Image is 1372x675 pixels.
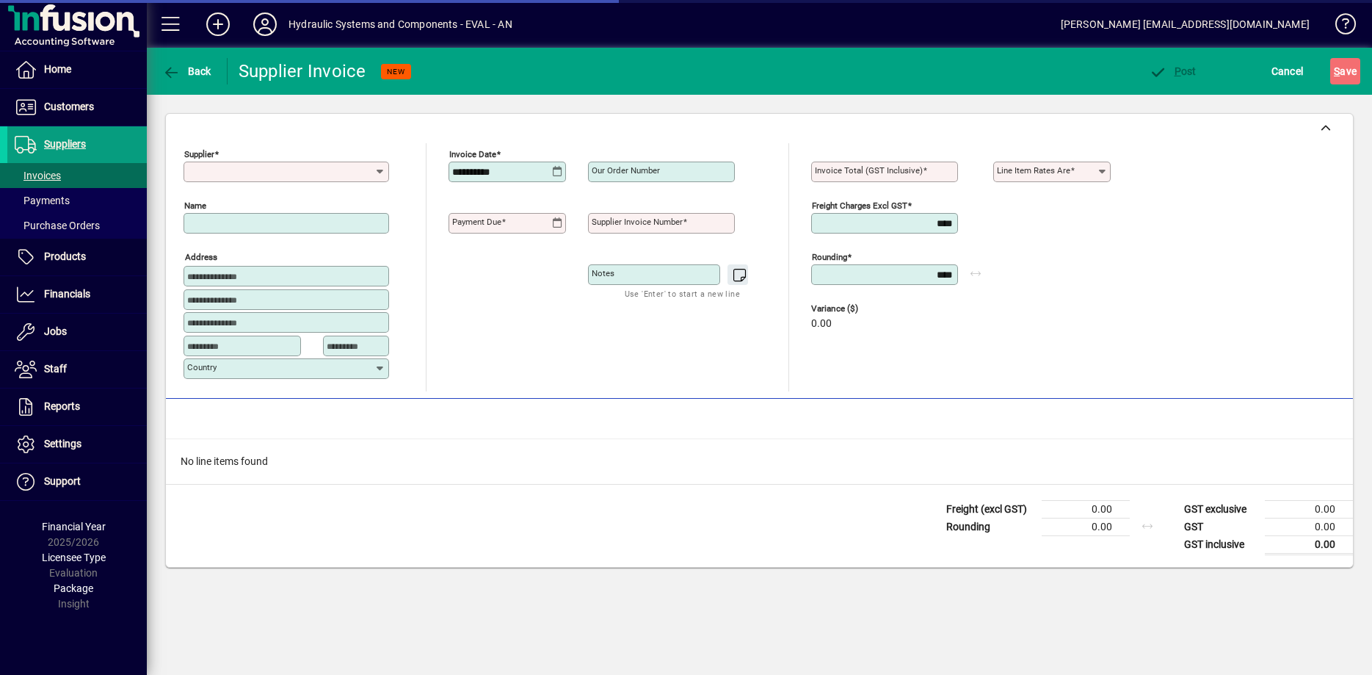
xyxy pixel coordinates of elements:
[997,165,1070,176] mat-label: Line item rates are
[44,63,71,75] span: Home
[387,67,405,76] span: NEW
[452,217,501,227] mat-label: Payment due
[44,250,86,262] span: Products
[939,518,1042,535] td: Rounding
[195,11,242,37] button: Add
[184,149,214,159] mat-label: Supplier
[815,165,923,176] mat-label: Invoice Total (GST inclusive)
[1265,518,1353,535] td: 0.00
[1061,12,1310,36] div: [PERSON_NAME] [EMAIL_ADDRESS][DOMAIN_NAME]
[15,170,61,181] span: Invoices
[44,475,81,487] span: Support
[1268,58,1307,84] button: Cancel
[44,325,67,337] span: Jobs
[162,65,211,77] span: Back
[812,252,847,262] mat-label: Rounding
[7,276,147,313] a: Financials
[147,58,228,84] app-page-header-button: Back
[54,582,93,594] span: Package
[159,58,215,84] button: Back
[1177,500,1265,518] td: GST exclusive
[44,363,67,375] span: Staff
[187,362,217,372] mat-label: Country
[7,188,147,213] a: Payments
[1177,518,1265,535] td: GST
[7,389,147,425] a: Reports
[42,521,106,533] span: Financial Year
[242,11,288,37] button: Profile
[1265,535,1353,554] td: 0.00
[288,12,512,36] div: Hydraulic Systems and Components - EVAL - AN
[812,201,907,211] mat-label: Freight charges excl GST
[1177,535,1265,554] td: GST inclusive
[44,400,80,412] span: Reports
[1145,58,1200,84] button: Post
[44,101,94,112] span: Customers
[166,439,1353,484] div: No line items found
[1334,65,1340,77] span: S
[44,288,90,300] span: Financials
[184,201,206,211] mat-label: Name
[7,426,147,463] a: Settings
[1334,59,1357,83] span: ave
[449,149,496,159] mat-label: Invoice date
[1149,65,1197,77] span: ost
[7,463,147,500] a: Support
[7,89,147,126] a: Customers
[811,304,899,314] span: Variance ($)
[15,220,100,231] span: Purchase Orders
[592,268,614,278] mat-label: Notes
[44,138,86,150] span: Suppliers
[7,239,147,275] a: Products
[625,285,740,302] mat-hint: Use 'Enter' to start a new line
[1042,518,1130,535] td: 0.00
[7,351,147,388] a: Staff
[592,165,660,176] mat-label: Our order number
[7,51,147,88] a: Home
[7,163,147,188] a: Invoices
[939,500,1042,518] td: Freight (excl GST)
[44,438,81,450] span: Settings
[15,195,70,206] span: Payments
[1330,58,1360,84] button: Save
[7,213,147,238] a: Purchase Orders
[239,59,366,83] div: Supplier Invoice
[592,217,683,227] mat-label: Supplier invoice number
[42,552,106,563] span: Licensee Type
[811,318,832,330] span: 0.00
[7,314,147,350] a: Jobs
[1042,500,1130,518] td: 0.00
[1271,59,1304,83] span: Cancel
[1175,65,1181,77] span: P
[1265,500,1353,518] td: 0.00
[1324,3,1354,51] a: Knowledge Base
